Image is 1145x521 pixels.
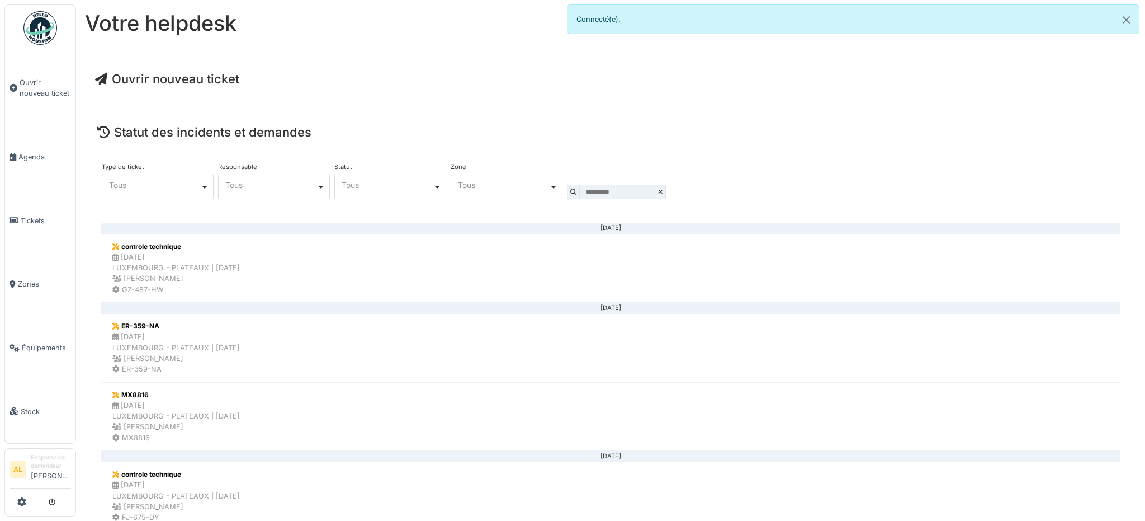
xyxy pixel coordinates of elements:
a: Stock [5,379,75,443]
a: ER-359-NA [DATE]LUXEMBOURG - PLATEAUX | [DATE] [PERSON_NAME] ER-359-NA [101,313,1120,382]
div: Tous [458,182,549,188]
a: controle technique [DATE]LUXEMBOURG - PLATEAUX | [DATE] [PERSON_NAME] GZ-487-HW [101,234,1120,303]
a: Ouvrir nouveau ticket [5,51,75,125]
div: MX8816 [112,390,240,400]
div: controle technique [112,470,240,480]
div: Connecté(e). [567,4,1139,34]
h4: Statut des incidents et demandes [97,125,1124,139]
div: [DATE] [110,228,1111,229]
a: Tickets [5,189,75,252]
span: Ouvrir nouveau ticket [20,77,71,98]
li: [PERSON_NAME] [31,453,71,486]
label: Zone [451,164,466,170]
span: Zones [18,279,71,289]
label: Statut [334,164,352,170]
div: MX8816 [112,433,240,443]
a: Ouvrir nouveau ticket [95,72,239,86]
li: AL [10,461,26,478]
div: [DATE] LUXEMBOURG - PLATEAUX | [DATE] [PERSON_NAME] [112,331,240,364]
span: Stock [21,406,71,417]
div: [DATE] LUXEMBOURG - PLATEAUX | [DATE] [PERSON_NAME] [112,400,240,433]
div: ER-359-NA [112,321,240,331]
span: Agenda [18,152,71,162]
label: Type de ticket [102,164,144,170]
a: AL Responsable demandeur[PERSON_NAME] [10,453,71,489]
div: GZ-487-HW [112,284,240,295]
span: Tickets [21,215,71,226]
div: Tous [342,182,433,188]
div: ER-359-NA [112,364,240,374]
a: Zones [5,252,75,316]
div: [DATE] [110,456,1111,457]
div: Tous [225,182,316,188]
a: Agenda [5,125,75,189]
div: [DATE] LUXEMBOURG - PLATEAUX | [DATE] [PERSON_NAME] [112,480,240,512]
div: [DATE] LUXEMBOURG - PLATEAUX | [DATE] [PERSON_NAME] [112,252,240,284]
a: Équipements [5,316,75,380]
div: Responsable demandeur [31,453,71,471]
div: controle technique [112,242,240,252]
div: [DATE] [110,308,1111,309]
button: Close [1114,5,1139,35]
span: Équipements [22,342,71,353]
a: MX8816 [DATE]LUXEMBOURG - PLATEAUX | [DATE] [PERSON_NAME] MX8816 [101,382,1120,451]
div: Tous [109,182,200,188]
img: Badge_color-CXgf-gQk.svg [23,11,57,45]
label: Responsable [218,164,257,170]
